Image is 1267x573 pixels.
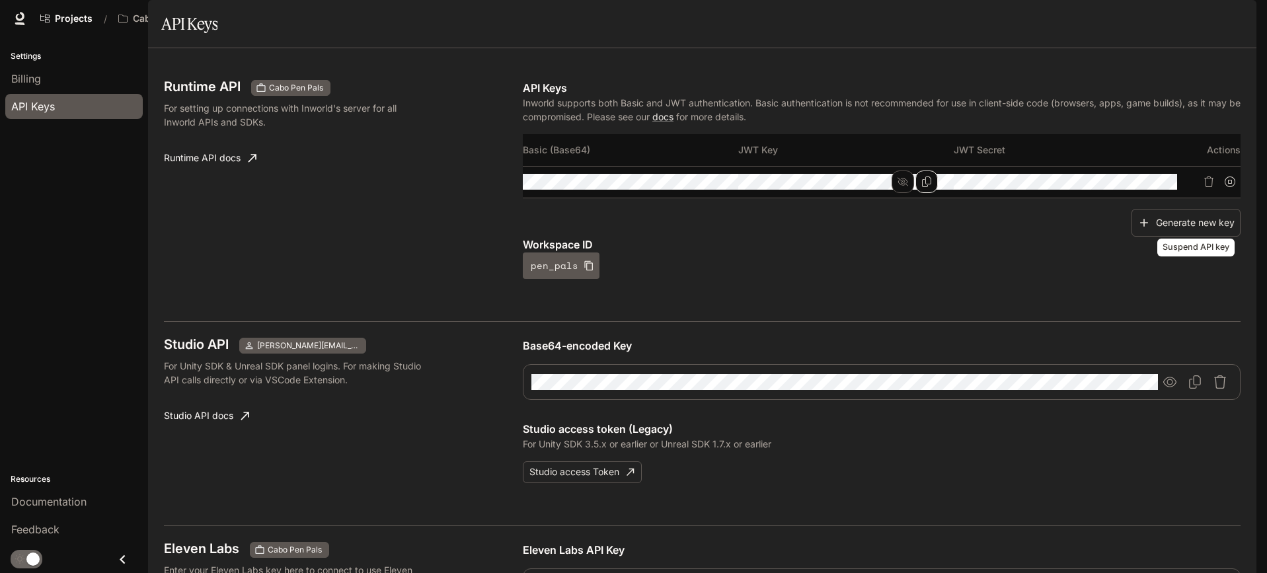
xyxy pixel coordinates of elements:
[239,338,366,354] div: This key applies to current user accounts
[133,13,198,24] p: Cabo Pen Pals
[738,134,954,166] th: JWT Key
[523,237,1241,252] p: Workspace ID
[251,80,330,96] div: These keys will apply to your current workspace only
[98,12,112,26] div: /
[164,542,239,555] h3: Eleven Labs
[523,80,1241,96] p: API Keys
[159,402,254,429] a: Studio API docs
[954,134,1169,166] th: JWT Secret
[112,5,219,32] button: All workspaces
[264,82,328,94] span: Cabo Pen Pals
[164,359,425,387] p: For Unity SDK & Unreal SDK panel logins. For making Studio API calls directly or via VSCode Exten...
[1183,370,1207,394] button: Copy Base64-encoded Key
[252,340,364,352] span: [PERSON_NAME][EMAIL_ADDRESS][DOMAIN_NAME]
[55,13,93,24] span: Projects
[1219,171,1241,192] button: Suspend API key
[523,252,599,279] button: pen_pals
[523,461,642,483] button: Studio access Token
[164,101,425,129] p: For setting up connections with Inworld's server for all Inworld APIs and SDKs.
[523,437,1241,451] p: For Unity SDK 3.5.x or earlier or Unreal SDK 1.7.x or earlier
[523,542,1241,558] p: Eleven Labs API Key
[523,338,1241,354] p: Base64-encoded Key
[523,421,1241,437] p: Studio access token (Legacy)
[1157,239,1235,256] div: Suspend API key
[262,544,327,556] span: Cabo Pen Pals
[523,134,738,166] th: Basic (Base64)
[1198,171,1219,192] button: Delete API key
[1169,134,1241,166] th: Actions
[34,5,98,32] a: Go to projects
[250,542,329,558] div: This key will apply to your current workspace only
[652,111,673,122] a: docs
[1132,209,1241,237] button: Generate new key
[915,171,938,193] button: Copy Key
[161,11,217,37] h1: API Keys
[523,96,1241,124] p: Inworld supports both Basic and JWT authentication. Basic authentication is not recommended for u...
[164,338,229,351] h3: Studio API
[159,145,262,171] a: Runtime API docs
[164,80,241,93] h3: Runtime API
